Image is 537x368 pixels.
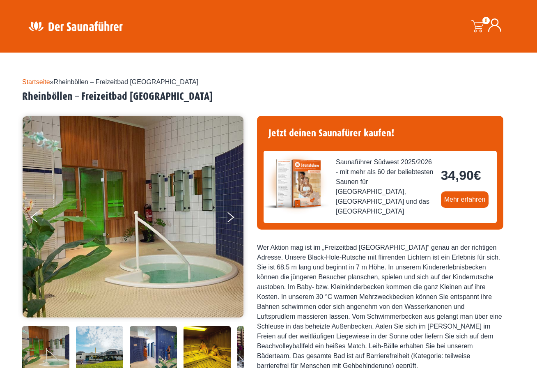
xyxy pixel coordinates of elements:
[482,17,490,24] span: 0
[264,122,497,144] h4: Jetzt deinen Saunafürer kaufen!
[22,78,198,85] span: »
[474,168,481,183] span: €
[336,157,434,216] span: Saunaführer Südwest 2025/2026 - mit mehr als 60 der beliebtesten Saunen für [GEOGRAPHIC_DATA], [G...
[226,209,246,229] button: Next
[22,78,50,85] a: Startseite
[441,168,481,183] bdi: 34,90
[31,209,51,229] button: Previous
[264,151,329,216] img: der-saunafuehrer-2025-suedwest.jpg
[54,78,198,85] span: Rheinböllen – Freizeitbad [GEOGRAPHIC_DATA]
[441,191,489,208] a: Mehr erfahren
[22,90,515,103] h2: Rheinböllen – Freizeitbad [GEOGRAPHIC_DATA]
